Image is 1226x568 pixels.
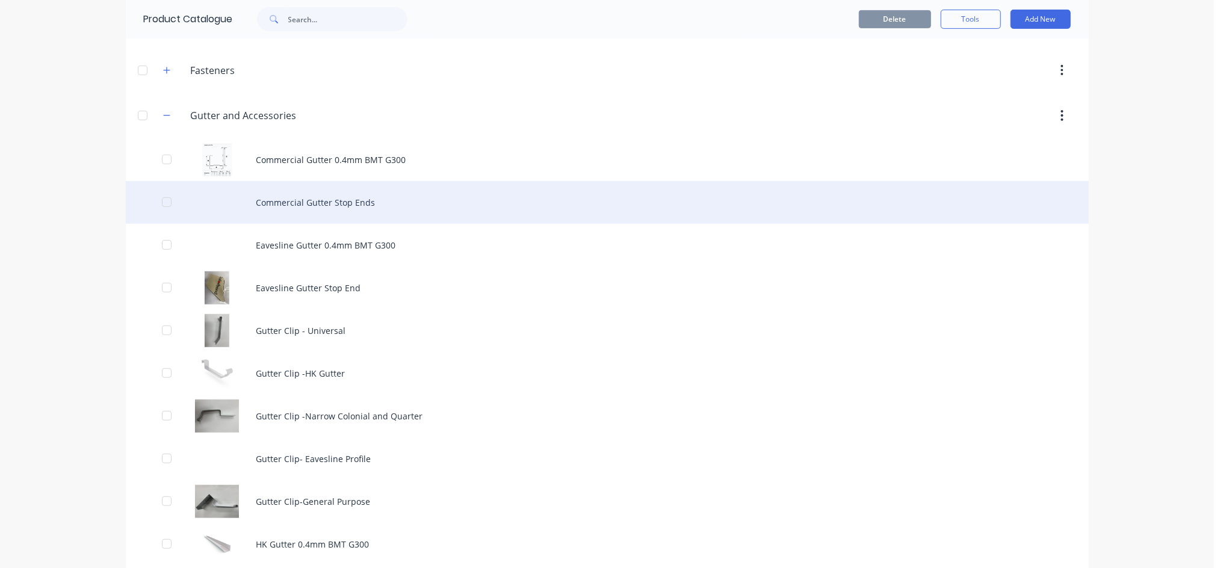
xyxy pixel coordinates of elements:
[859,10,931,28] button: Delete
[1011,10,1071,29] button: Add New
[126,523,1089,566] div: HK Gutter 0.4mm BMT G300HK Gutter 0.4mm BMT G300
[126,309,1089,352] div: Gutter Clip - UniversalGutter Clip - Universal
[191,108,333,123] input: Enter category name
[126,267,1089,309] div: Eavesline Gutter Stop EndEavesline Gutter Stop End
[126,138,1089,181] div: Commercial Gutter 0.4mm BMT G300Commercial Gutter 0.4mm BMT G300
[126,181,1089,224] div: Commercial Gutter Stop Ends
[126,480,1089,523] div: Gutter Clip-General PurposeGutter Clip-General Purpose
[191,63,333,78] input: Enter category name
[126,352,1089,395] div: Gutter Clip -HK GutterGutter Clip -HK Gutter
[126,224,1089,267] div: Eavesline Gutter 0.4mm BMT G300
[288,7,407,31] input: Search...
[941,10,1001,29] button: Tools
[126,437,1089,480] div: Gutter Clip- Eavesline Profile
[126,395,1089,437] div: Gutter Clip -Narrow Colonial and QuarterGutter Clip -Narrow Colonial and Quarter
